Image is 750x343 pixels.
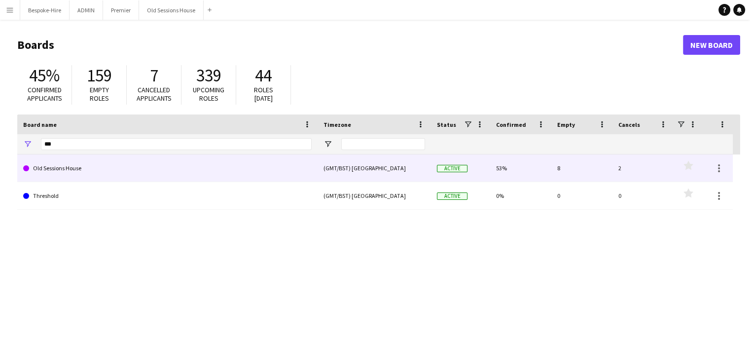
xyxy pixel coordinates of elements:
[318,182,431,209] div: (GMT/BST) [GEOGRAPHIC_DATA]
[150,65,158,86] span: 7
[323,121,351,128] span: Timezone
[70,0,103,20] button: ADMIN
[23,140,32,149] button: Open Filter Menu
[618,121,640,128] span: Cancels
[29,65,60,86] span: 45%
[87,65,112,86] span: 159
[23,154,312,182] a: Old Sessions House
[27,85,62,103] span: Confirmed applicants
[196,65,221,86] span: 339
[103,0,139,20] button: Premier
[683,35,740,55] a: New Board
[341,138,425,150] input: Timezone Filter Input
[20,0,70,20] button: Bespoke-Hire
[490,182,551,209] div: 0%
[612,182,674,209] div: 0
[193,85,224,103] span: Upcoming roles
[437,121,456,128] span: Status
[139,0,204,20] button: Old Sessions House
[551,182,612,209] div: 0
[41,138,312,150] input: Board name Filter Input
[17,38,683,52] h1: Boards
[90,85,109,103] span: Empty roles
[496,121,526,128] span: Confirmed
[323,140,332,149] button: Open Filter Menu
[255,65,272,86] span: 44
[437,165,467,172] span: Active
[23,121,57,128] span: Board name
[437,192,467,200] span: Active
[551,154,612,182] div: 8
[23,182,312,210] a: Threshold
[254,85,273,103] span: Roles [DATE]
[137,85,172,103] span: Cancelled applicants
[318,154,431,182] div: (GMT/BST) [GEOGRAPHIC_DATA]
[490,154,551,182] div: 53%
[612,154,674,182] div: 2
[557,121,575,128] span: Empty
